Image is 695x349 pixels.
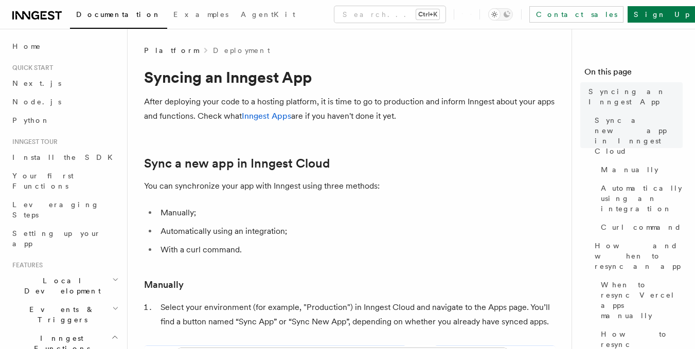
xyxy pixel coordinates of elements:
span: Inngest tour [8,138,58,146]
span: Sync a new app in Inngest Cloud [595,115,683,156]
span: How and when to resync an app [595,241,683,271]
kbd: Ctrl+K [416,9,439,20]
p: After deploying your code to a hosting platform, it is time to go to production and inform Innges... [144,95,556,123]
span: Curl command [601,222,682,232]
span: Automatically using an integration [601,183,683,214]
a: Deployment [213,45,270,56]
p: You can synchronize your app with Inngest using three methods: [144,179,556,193]
span: Examples [173,10,228,19]
span: When to resync Vercel apps manually [601,280,683,321]
a: Sync a new app in Inngest Cloud [591,111,683,160]
span: Manually [601,164,658,175]
span: Next.js [12,79,61,87]
span: Leveraging Steps [12,200,99,219]
button: Events & Triggers [8,300,121,329]
a: Next.js [8,74,121,93]
span: Install the SDK [12,153,119,161]
a: Setting up your app [8,224,121,253]
a: Automatically using an integration [597,179,683,218]
a: Manually [144,278,184,292]
span: Quick start [8,64,53,72]
a: Syncing an Inngest App [584,82,683,111]
a: Examples [167,3,235,28]
li: Manually; [157,206,556,220]
a: Install the SDK [8,148,121,167]
span: Python [12,116,50,124]
li: Automatically using an integration; [157,224,556,238]
li: With a curl command. [157,243,556,257]
span: Features [8,261,43,269]
a: When to resync Vercel apps manually [597,275,683,325]
a: Python [8,111,121,130]
button: Local Development [8,271,121,300]
a: Node.js [8,93,121,111]
a: Documentation [70,3,167,29]
a: AgentKit [235,3,301,28]
a: Inngest Apps [242,111,291,121]
span: Setting up your app [12,229,101,248]
button: Search...Ctrl+K [334,6,445,23]
span: Your first Functions [12,172,74,190]
a: Home [8,37,121,56]
a: Sync a new app in Inngest Cloud [144,156,330,171]
span: AgentKit [241,10,295,19]
span: Platform [144,45,199,56]
span: Node.js [12,98,61,106]
a: Manually [597,160,683,179]
span: Events & Triggers [8,304,112,325]
a: Leveraging Steps [8,195,121,224]
span: Local Development [8,275,112,296]
span: Syncing an Inngest App [589,86,683,107]
a: Contact sales [529,6,623,23]
a: How and when to resync an app [591,236,683,275]
span: Home [12,41,41,51]
span: Documentation [76,10,161,19]
h4: On this page [584,66,683,82]
h1: Syncing an Inngest App [144,68,556,86]
button: Toggle dark mode [488,8,513,21]
a: Curl command [597,218,683,236]
li: Select your environment (for example, "Production") in Inngest Cloud and navigate to the Apps pag... [157,300,556,329]
a: Your first Functions [8,167,121,195]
